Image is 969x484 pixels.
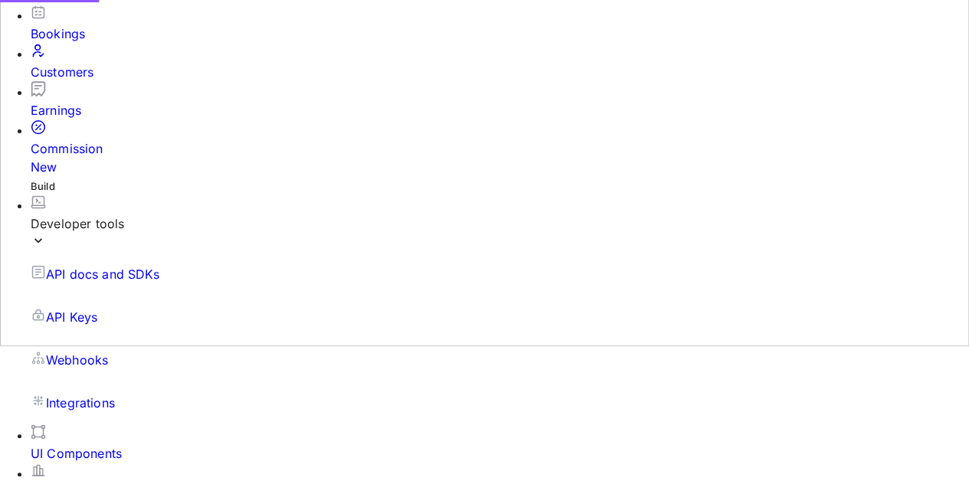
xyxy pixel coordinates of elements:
[31,424,969,463] a: UI Components
[31,444,969,463] div: UI Components
[31,381,969,424] a: Integrations
[46,351,108,369] p: Webhooks
[31,338,969,381] a: Webhooks
[46,394,115,412] p: Integrations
